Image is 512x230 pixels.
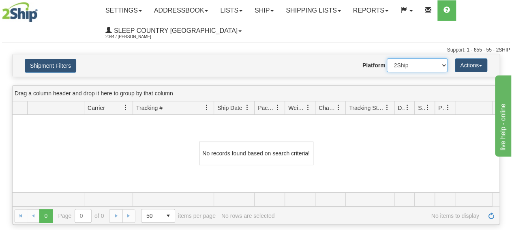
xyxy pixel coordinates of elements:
[162,209,175,222] span: select
[332,101,345,114] a: Charge filter column settings
[2,47,510,54] div: Support: 1 - 855 - 55 - 2SHIP
[240,101,254,114] a: Ship Date filter column settings
[271,101,285,114] a: Packages filter column settings
[221,213,275,219] div: No rows are selected
[39,209,52,222] span: Page 0
[421,101,435,114] a: Shipment Issues filter column settings
[398,104,405,112] span: Delivery Status
[217,104,242,112] span: Ship Date
[13,86,499,101] div: grid grouping header
[319,104,336,112] span: Charge
[141,209,175,223] span: Page sizes drop down
[280,0,347,21] a: Shipping lists
[249,0,280,21] a: Ship
[288,104,305,112] span: Weight
[148,0,214,21] a: Addressbook
[112,27,238,34] span: Sleep Country [GEOGRAPHIC_DATA]
[418,104,425,112] span: Shipment Issues
[2,2,38,22] img: logo2044.jpg
[119,101,133,114] a: Carrier filter column settings
[301,101,315,114] a: Weight filter column settings
[493,73,511,156] iframe: chat widget
[280,213,479,219] span: No items to display
[349,104,384,112] span: Tracking Status
[401,101,414,114] a: Delivery Status filter column settings
[347,0,394,21] a: Reports
[380,101,394,114] a: Tracking Status filter column settings
[362,61,386,69] label: Platform
[199,142,313,165] div: No records found based on search criteria!
[146,212,157,220] span: 50
[136,104,163,112] span: Tracking #
[214,0,248,21] a: Lists
[485,209,498,222] a: Refresh
[58,209,104,223] span: Page of 0
[141,209,216,223] span: items per page
[200,101,214,114] a: Tracking # filter column settings
[105,33,166,41] span: 2044 / [PERSON_NAME]
[6,5,75,15] div: live help - online
[25,59,76,73] button: Shipment Filters
[88,104,105,112] span: Carrier
[258,104,275,112] span: Packages
[99,0,148,21] a: Settings
[455,58,487,72] button: Actions
[99,21,248,41] a: Sleep Country [GEOGRAPHIC_DATA] 2044 / [PERSON_NAME]
[438,104,445,112] span: Pickup Status
[441,101,455,114] a: Pickup Status filter column settings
